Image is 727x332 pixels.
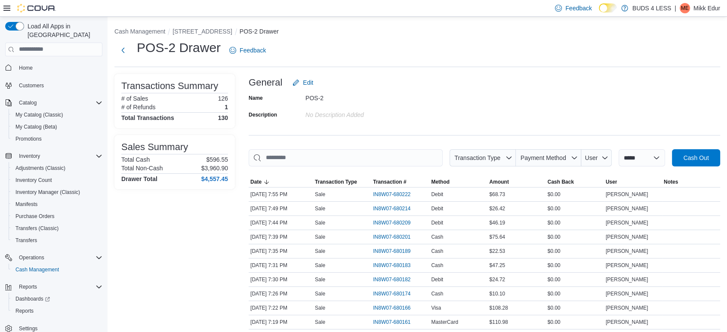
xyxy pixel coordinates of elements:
[15,282,40,292] button: Reports
[15,151,102,161] span: Inventory
[15,165,65,172] span: Adjustments (Classic)
[450,149,516,166] button: Transaction Type
[315,248,325,255] p: Sale
[15,98,40,108] button: Catalog
[19,153,40,160] span: Inventory
[121,165,163,172] h6: Total Non-Cash
[225,104,228,111] p: 1
[431,276,443,283] span: Debit
[373,232,419,242] button: IN8W07-680201
[12,199,102,209] span: Manifests
[431,178,450,185] span: Method
[249,218,313,228] div: [DATE] 7:44 PM
[606,290,648,297] span: [PERSON_NAME]
[15,225,59,232] span: Transfers (Classic)
[373,304,410,311] span: IN8W07-680166
[373,248,410,255] span: IN8W07-680189
[9,293,106,305] a: Dashboards
[2,79,106,92] button: Customers
[15,123,57,130] span: My Catalog (Beta)
[315,290,325,297] p: Sale
[546,203,604,214] div: $0.00
[9,121,106,133] button: My Catalog (Beta)
[2,97,106,109] button: Catalog
[9,198,106,210] button: Manifests
[201,175,228,182] h4: $4,557.45
[548,178,574,185] span: Cash Back
[373,178,406,185] span: Transaction #
[9,264,106,276] button: Cash Management
[249,246,313,256] div: [DATE] 7:35 PM
[15,295,50,302] span: Dashboards
[249,149,443,166] input: This is a search bar. As you type, the results lower in the page will automatically filter.
[12,163,102,173] span: Adjustments (Classic)
[489,304,508,311] span: $108.28
[15,111,63,118] span: My Catalog (Classic)
[431,304,441,311] span: Visa
[489,205,505,212] span: $26.42
[585,154,598,161] span: User
[249,189,313,200] div: [DATE] 7:55 PM
[431,191,443,198] span: Debit
[315,219,325,226] p: Sale
[12,199,41,209] a: Manifests
[680,3,690,13] div: Mikk Edur
[15,135,42,142] span: Promotions
[12,134,102,144] span: Promotions
[12,306,37,316] a: Reports
[373,246,419,256] button: IN8W07-680189
[249,260,313,271] div: [DATE] 7:31 PM
[313,177,371,187] button: Transaction Type
[173,28,232,35] button: [STREET_ADDRESS]
[12,187,83,197] a: Inventory Manager (Classic)
[12,163,69,173] a: Adjustments (Classic)
[431,234,443,240] span: Cash
[12,211,102,221] span: Purchase Orders
[15,98,102,108] span: Catalog
[12,294,102,304] span: Dashboards
[546,303,604,313] div: $0.00
[371,177,429,187] button: Transaction #
[672,149,720,166] button: Cash Out
[664,178,678,185] span: Notes
[137,39,221,56] h1: POS-2 Drawer
[373,290,410,297] span: IN8W07-680174
[226,42,269,59] a: Feedback
[373,317,419,327] button: IN8W07-680161
[19,65,33,71] span: Home
[315,276,325,283] p: Sale
[19,325,37,332] span: Settings
[315,178,357,185] span: Transaction Type
[606,262,648,269] span: [PERSON_NAME]
[249,111,277,118] label: Description
[606,205,648,212] span: [PERSON_NAME]
[373,319,410,326] span: IN8W07-680161
[373,234,410,240] span: IN8W07-680201
[2,61,106,74] button: Home
[9,186,106,198] button: Inventory Manager (Classic)
[12,294,53,304] a: Dashboards
[489,234,505,240] span: $75.64
[565,4,591,12] span: Feedback
[521,154,566,161] span: Payment Method
[15,63,36,73] a: Home
[12,110,67,120] a: My Catalog (Classic)
[606,276,648,283] span: [PERSON_NAME]
[121,175,157,182] h4: Drawer Total
[373,203,419,214] button: IN8W07-680214
[373,218,419,228] button: IN8W07-680209
[15,213,55,220] span: Purchase Orders
[121,142,188,152] h3: Sales Summary
[693,3,720,13] p: Mikk Edur
[240,28,279,35] button: POS-2 Drawer
[19,254,44,261] span: Operations
[373,189,419,200] button: IN8W07-680222
[15,189,80,196] span: Inventory Manager (Classic)
[546,177,604,187] button: Cash Back
[489,276,505,283] span: $24.72
[19,283,37,290] span: Reports
[12,187,102,197] span: Inventory Manager (Classic)
[373,276,410,283] span: IN8W07-680182
[373,191,410,198] span: IN8W07-680222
